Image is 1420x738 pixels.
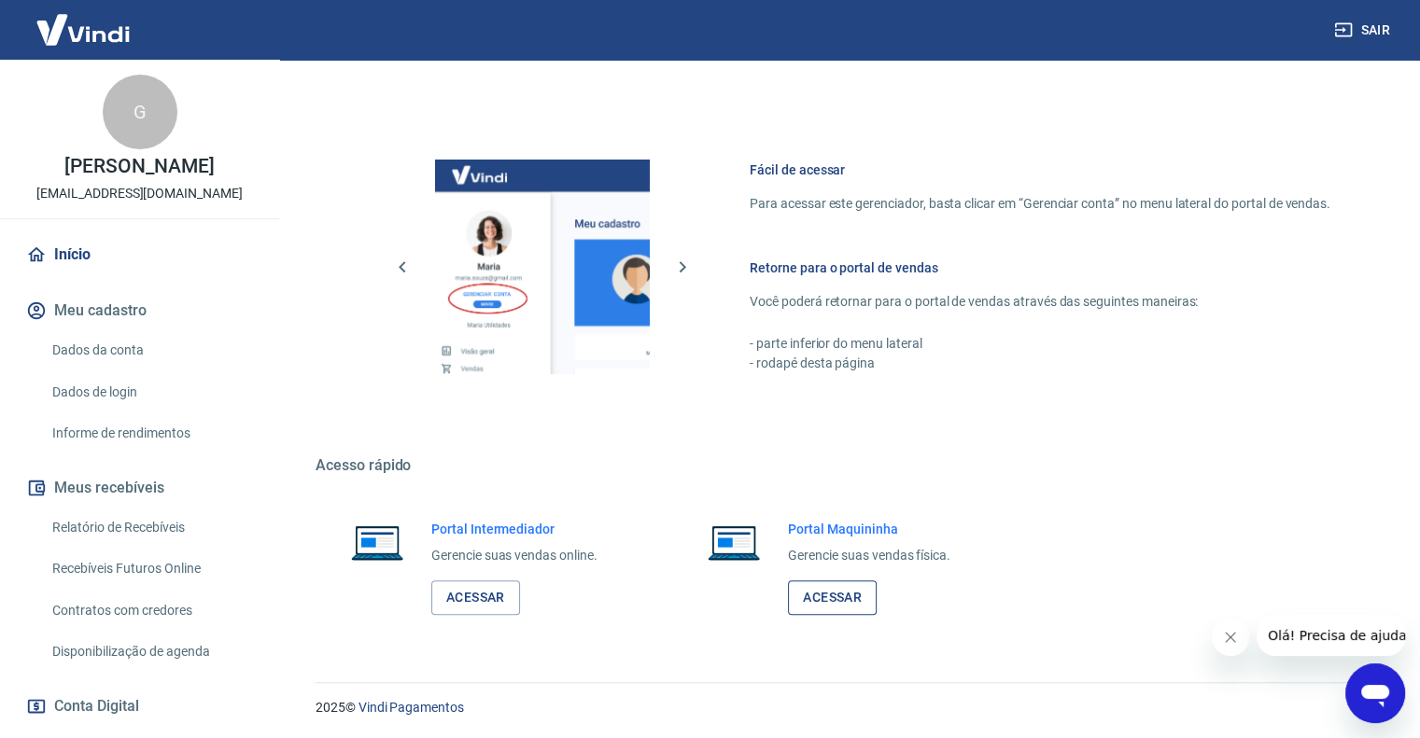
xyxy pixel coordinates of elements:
[22,290,257,331] button: Meu cadastro
[316,698,1375,717] p: 2025 ©
[45,633,257,671] a: Disponibilização de agenda
[431,520,598,538] h6: Portal Intermediador
[750,292,1330,312] p: Você poderá retornar para o portal de vendas através das seguintes maneiras:
[45,508,257,547] a: Relatório de Recebíveis
[431,546,598,565] p: Gerencie suas vendas online.
[11,13,157,28] span: Olá! Precisa de ajuda?
[64,157,214,176] p: [PERSON_NAME]
[103,75,177,149] div: G
[750,258,1330,277] h6: Retorne para o portal de vendas
[788,546,950,565] p: Gerencie suas vendas física.
[695,520,773,564] img: Imagem de um notebook aberto
[788,580,877,615] a: Acessar
[1212,619,1249,656] iframe: Fechar mensagem
[338,520,416,564] img: Imagem de um notebook aberto
[45,592,257,630] a: Contratos com credores
[1330,13,1398,48] button: Sair
[45,414,257,453] a: Informe de rendimentos
[1345,663,1405,723] iframe: Botão para abrir a janela de mensagens
[431,580,520,615] a: Acessar
[750,160,1330,179] h6: Fácil de acessar
[45,373,257,411] a: Dados de login
[45,331,257,369] a: Dados da conta
[359,700,464,715] a: Vindi Pagamentos
[750,354,1330,373] p: - rodapé desta página
[22,467,257,508] button: Meus recebíveis
[788,520,950,538] h6: Portal Maquininha
[45,550,257,588] a: Recebíveis Futuros Online
[36,184,243,203] p: [EMAIL_ADDRESS][DOMAIN_NAME]
[22,1,144,58] img: Vindi
[750,334,1330,354] p: - parte inferior do menu lateral
[750,194,1330,214] p: Para acessar este gerenciador, basta clicar em “Gerenciar conta” no menu lateral do portal de ven...
[22,686,257,727] button: Conta Digital
[435,160,650,374] img: Imagem da dashboard mostrando o botão de gerenciar conta na sidebar no lado esquerdo
[22,234,257,275] a: Início
[1257,615,1405,656] iframe: Mensagem da empresa
[316,456,1375,475] h5: Acesso rápido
